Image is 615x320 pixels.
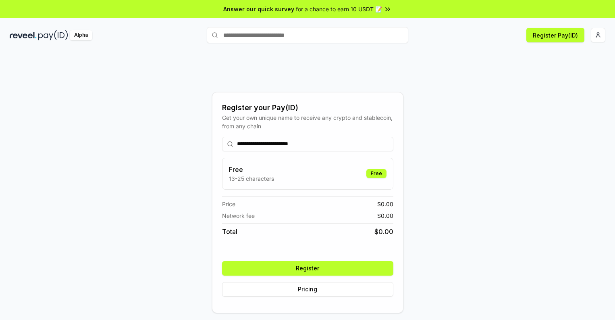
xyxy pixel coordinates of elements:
[222,227,237,236] span: Total
[222,282,393,297] button: Pricing
[222,113,393,130] div: Get your own unique name to receive any crypto and stablecoin, from any chain
[374,227,393,236] span: $ 0.00
[296,5,382,13] span: for a chance to earn 10 USDT 📝
[229,174,274,183] p: 13-25 characters
[229,165,274,174] h3: Free
[10,30,37,40] img: reveel_dark
[377,211,393,220] span: $ 0.00
[222,211,255,220] span: Network fee
[366,169,386,178] div: Free
[223,5,294,13] span: Answer our quick survey
[222,200,235,208] span: Price
[526,28,584,42] button: Register Pay(ID)
[222,102,393,113] div: Register your Pay(ID)
[377,200,393,208] span: $ 0.00
[38,30,68,40] img: pay_id
[70,30,92,40] div: Alpha
[222,261,393,276] button: Register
